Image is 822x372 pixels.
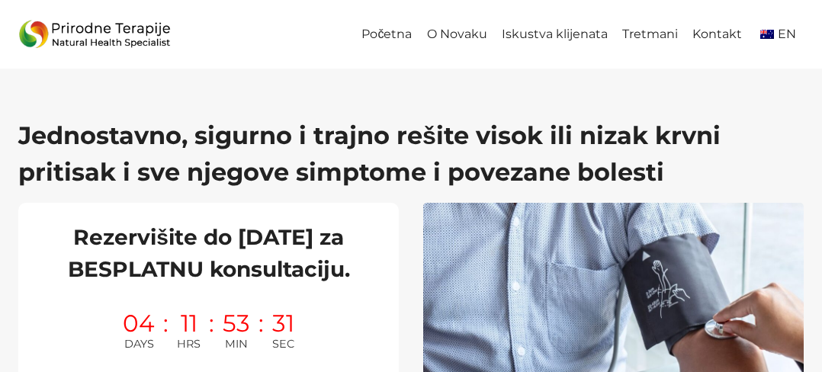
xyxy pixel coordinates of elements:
[778,27,796,41] span: EN
[225,335,248,353] span: MIN
[124,335,154,353] span: DAYS
[177,335,201,353] span: HRS
[163,312,169,353] span: :
[272,312,294,335] span: 31
[750,18,804,52] a: en_AUEN
[686,18,750,52] a: Kontakt
[419,18,494,52] a: O Novaku
[123,312,155,335] span: 04
[181,312,197,335] span: 11
[209,312,214,353] span: :
[615,18,685,52] a: Tretmani
[760,30,774,39] img: English
[355,18,804,52] nav: Primary Navigation
[37,221,380,285] h2: Rezervišite do [DATE] za BESPLATNU konsultaciju.
[258,312,264,353] span: :
[494,18,615,52] a: Iskustva klijenata
[223,312,250,335] span: 53
[272,335,294,353] span: SEC
[18,16,171,53] img: Prirodne_Terapije_Logo - Prirodne Terapije
[355,18,419,52] a: Početna
[18,117,804,191] h1: Jednostavno, sigurno i trajno rešite visok ili nizak krvni pritisak i sve njegove simptome i pove...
